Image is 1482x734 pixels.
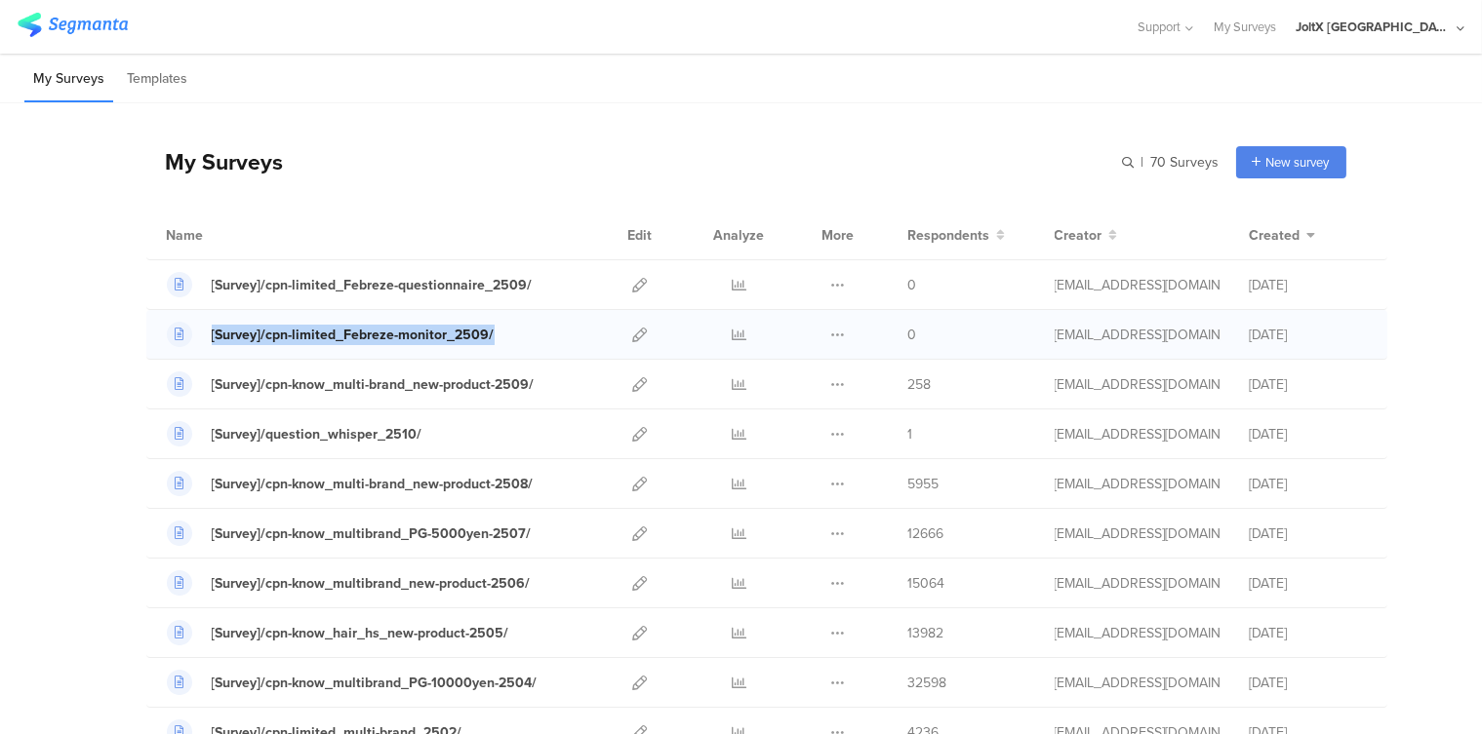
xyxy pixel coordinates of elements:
[1055,225,1118,246] button: Creator
[1250,225,1316,246] button: Created
[908,325,917,345] span: 0
[1139,152,1147,173] span: |
[1151,152,1220,173] span: 70 Surveys
[212,673,538,693] div: [Survey]/cpn-know_multibrand_PG-10000yen-2504/
[167,272,533,297] a: [Survey]/cpn-limited_Febreze-questionnaire_2509/
[167,225,284,246] div: Name
[1055,424,1221,444] div: kumai.ik@pg.com
[1250,325,1367,345] div: [DATE]
[1055,673,1221,693] div: kumai.ik@pg.com
[212,325,495,345] div: [Survey]/cpn-limited_Febreze-monitor_2509/
[1055,325,1221,345] div: kumai.ik@pg.com
[212,474,534,494] div: [Survey]/cpn-know_multi-brand_new-product-2508/
[1250,275,1367,295] div: [DATE]
[212,573,531,594] div: [Survey]/cpn-know_multibrand_new-product-2506/
[908,275,917,295] span: 0
[710,211,769,259] div: Analyze
[167,322,495,347] a: [Survey]/cpn-limited_Febreze-monitor_2509/
[908,225,1006,246] button: Respondents
[1250,573,1367,594] div: [DATE]
[908,523,944,544] span: 12666
[1055,523,1221,544] div: kumai.ik@pg.com
[167,421,422,446] a: [Survey]/question_whisper_2510/
[908,424,913,444] span: 1
[1055,573,1221,594] div: kumai.ik@pg.com
[212,523,532,544] div: [Survey]/cpn-know_multibrand_PG-5000yen-2507/
[1250,374,1367,395] div: [DATE]
[1055,275,1221,295] div: kumai.ik@pg.com
[167,371,535,397] a: [Survey]/cpn-know_multi-brand_new-product-2509/
[212,275,533,295] div: [Survey]/cpn-limited_Febreze-questionnaire_2509/
[1250,474,1367,494] div: [DATE]
[167,471,534,496] a: [Survey]/cpn-know_multi-brand_new-product-2508/
[167,570,531,596] a: [Survey]/cpn-know_multibrand_new-product-2506/
[1296,18,1452,36] div: JoltX [GEOGRAPHIC_DATA]
[908,573,945,594] span: 15064
[1055,623,1221,643] div: kumai.ik@pg.com
[818,211,860,259] div: More
[1055,225,1102,246] span: Creator
[212,623,509,643] div: [Survey]/cpn-know_hair_hs_new-product-2505/
[18,13,128,37] img: segmanta logo
[212,374,535,395] div: [Survey]/cpn-know_multi-brand_new-product-2509/
[1250,623,1367,643] div: [DATE]
[118,57,196,102] li: Templates
[167,670,538,695] a: [Survey]/cpn-know_multibrand_PG-10000yen-2504/
[1250,523,1367,544] div: [DATE]
[908,225,990,246] span: Respondents
[212,424,422,444] div: [Survey]/question_whisper_2510/
[908,673,947,693] span: 32598
[167,620,509,645] a: [Survey]/cpn-know_hair_hs_new-product-2505/
[1250,424,1367,444] div: [DATE]
[1055,474,1221,494] div: kumai.ik@pg.com
[24,57,113,102] li: My Surveys
[1055,374,1221,395] div: kumai.ik@pg.com
[1250,673,1367,693] div: [DATE]
[1250,225,1301,246] span: Created
[908,474,940,494] span: 5955
[167,521,532,546] a: [Survey]/cpn-know_multibrand_PG-5000yen-2507/
[908,623,944,643] span: 13982
[908,374,932,395] span: 258
[620,211,661,259] div: Edit
[1139,18,1182,36] span: Support
[146,145,284,178] div: My Surveys
[1266,153,1330,172] span: New survey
